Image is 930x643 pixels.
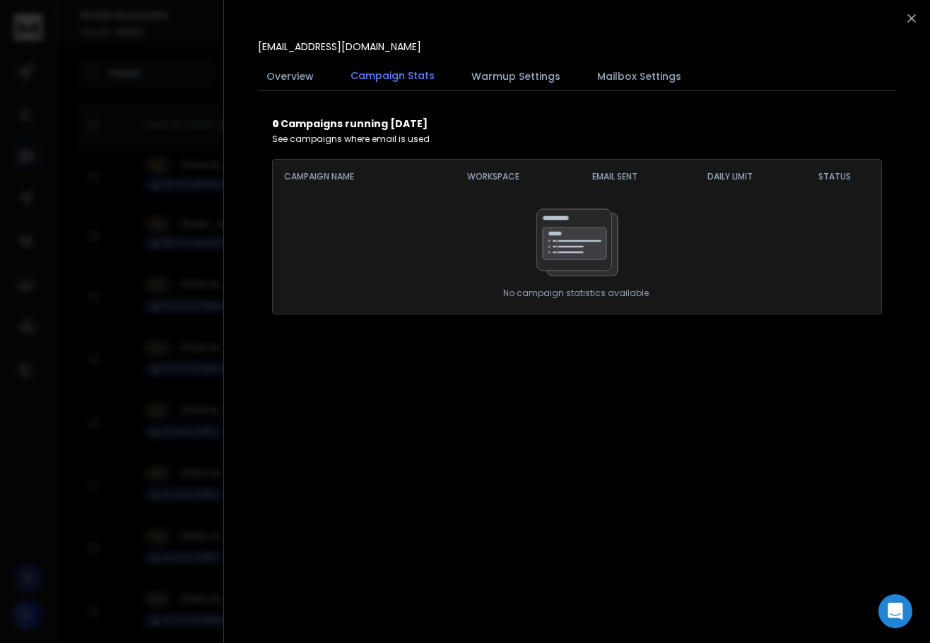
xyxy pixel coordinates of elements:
p: Campaigns running [DATE] [272,117,882,131]
p: See campaigns where email is used [272,134,882,145]
th: DAILY LIMIT [672,160,787,194]
p: No campaign statistics available. [503,288,651,299]
p: [EMAIL_ADDRESS][DOMAIN_NAME] [258,40,421,54]
th: CAMPAIGN NAME [273,160,430,194]
th: EMAIL SENT [557,160,672,194]
button: Mailbox Settings [589,61,690,92]
b: 0 [272,117,281,131]
th: Workspace [430,160,557,194]
div: Open Intercom Messenger [878,594,912,628]
button: Campaign Stats [342,60,443,93]
th: STATUS [787,160,881,194]
button: Overview [258,61,322,92]
button: Warmup Settings [463,61,569,92]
